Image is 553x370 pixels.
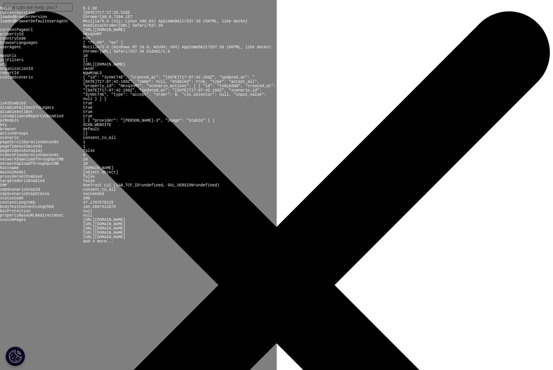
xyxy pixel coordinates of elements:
pre: [] [83,131,88,136]
pre: 0 [83,153,85,157]
pre: HKxq3nMT [83,32,102,36]
pre: false [83,179,95,183]
pre: SCAN_WEBSITE [83,123,111,127]
pre: 8.2.6e [83,6,97,11]
pre: false [83,175,95,179]
pre: [DOMAIN_NAME] [83,166,114,170]
pre: 10 [83,54,88,58]
pre: default [83,127,100,131]
pre: true [83,106,92,110]
pre: 47.1767578125 [83,200,114,205]
pre: true [83,114,92,118]
pre: [] [83,58,88,62]
pre: true [83,101,92,106]
pre: [ { "provider": "[PERSON_NAME]-3", "usage": "stable" } ] [83,118,215,123]
pre: succeeded [83,192,104,196]
pre: xandr [83,67,95,71]
pre: null [83,209,92,213]
pre: OneTrust LLC (IAB_TCF_ID=undefined, GVL_VERSION=undefined) [83,183,219,188]
pre: WgwMzWL3 [83,71,102,75]
pre: [ "fr-FR", "en" ] [83,41,123,45]
pre: [URL][DOMAIN_NAME] [83,62,125,67]
pre: 200 [83,196,90,200]
pre: Chrome/138.0.7204.157 [83,15,132,19]
pre: [URL][DOMAIN_NAME] [83,28,125,32]
pre: false [83,149,95,153]
pre: { "id": "3yVmt74E", "created_at": "[DATE]T17:07:42.160Z", "updated_at": "[DATE]T17:07:42.160Z", "... [83,75,276,101]
pre: 1 [83,144,85,149]
pre: null [83,213,92,218]
pre: FRA [83,36,90,41]
pre: [DATE]T17:17:33.529Z [83,11,130,15]
pre: Mozilla/5.0 (Windows NT 10.0; Win64; x64) AppleWebKit/537.36 (KHTML, like Gecko) Chrome/[URL] Saf... [83,45,271,54]
pre: 1 [83,140,85,144]
pre: consent_to_all [83,188,116,192]
pre: 104.2607421875 [83,205,116,209]
pre: Mozilla/5.0 (X11; Linux x86_64) AppleWebKit/537.36 (KHTML, like Gecko) HeadlessChrome/[URL] Safar... [83,19,248,28]
pre: consent_to_all [83,136,116,140]
pre: 10 [83,162,88,166]
pre: [object Object] [83,170,118,175]
pre: 20 [83,157,88,162]
pre: true [83,110,92,114]
pre: [URL][DOMAIN_NAME] [URL][DOMAIN_NAME] [URL][DOMAIN_NAME] [URL][DOMAIN_NAME] [URL][DOMAIN_NAME] an... [83,218,125,244]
